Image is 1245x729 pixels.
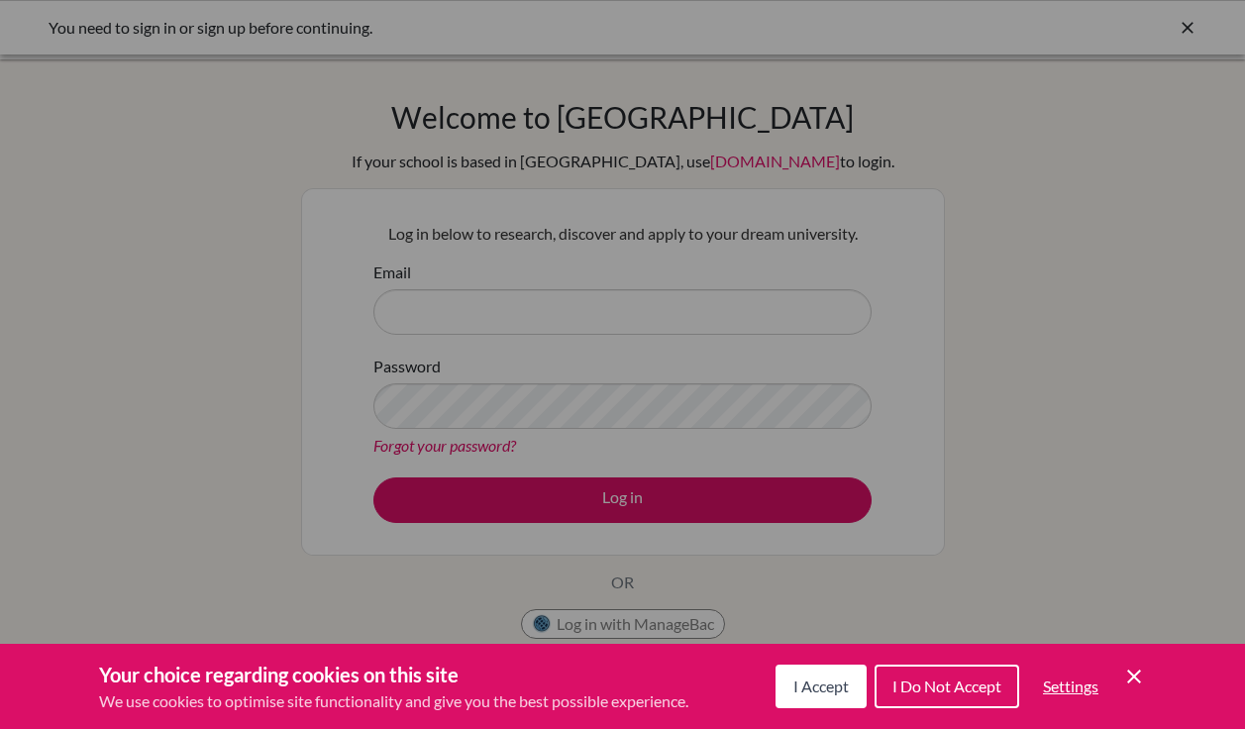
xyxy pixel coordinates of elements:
[892,677,1001,695] span: I Do Not Accept
[1027,667,1114,706] button: Settings
[875,665,1019,708] button: I Do Not Accept
[776,665,867,708] button: I Accept
[793,677,849,695] span: I Accept
[1043,677,1098,695] span: Settings
[99,689,688,713] p: We use cookies to optimise site functionality and give you the best possible experience.
[99,660,688,689] h3: Your choice regarding cookies on this site
[1122,665,1146,688] button: Save and close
